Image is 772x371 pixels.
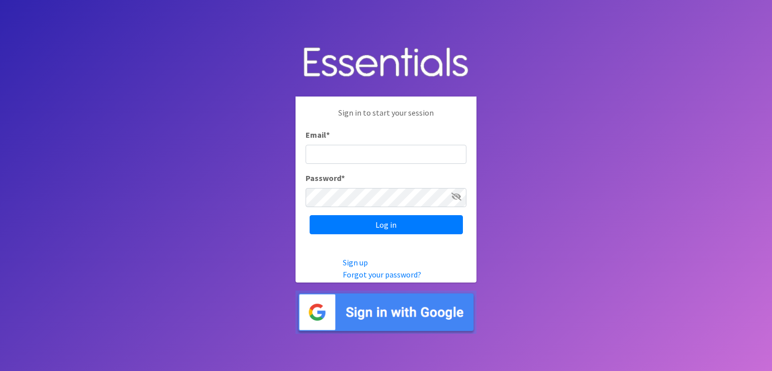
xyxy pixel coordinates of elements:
input: Log in [310,215,463,234]
a: Sign up [343,257,368,267]
label: Email [306,129,330,141]
img: Human Essentials [296,37,476,89]
p: Sign in to start your session [306,107,466,129]
a: Forgot your password? [343,269,421,280]
abbr: required [341,173,345,183]
label: Password [306,172,345,184]
img: Sign in with Google [296,291,476,334]
abbr: required [326,130,330,140]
